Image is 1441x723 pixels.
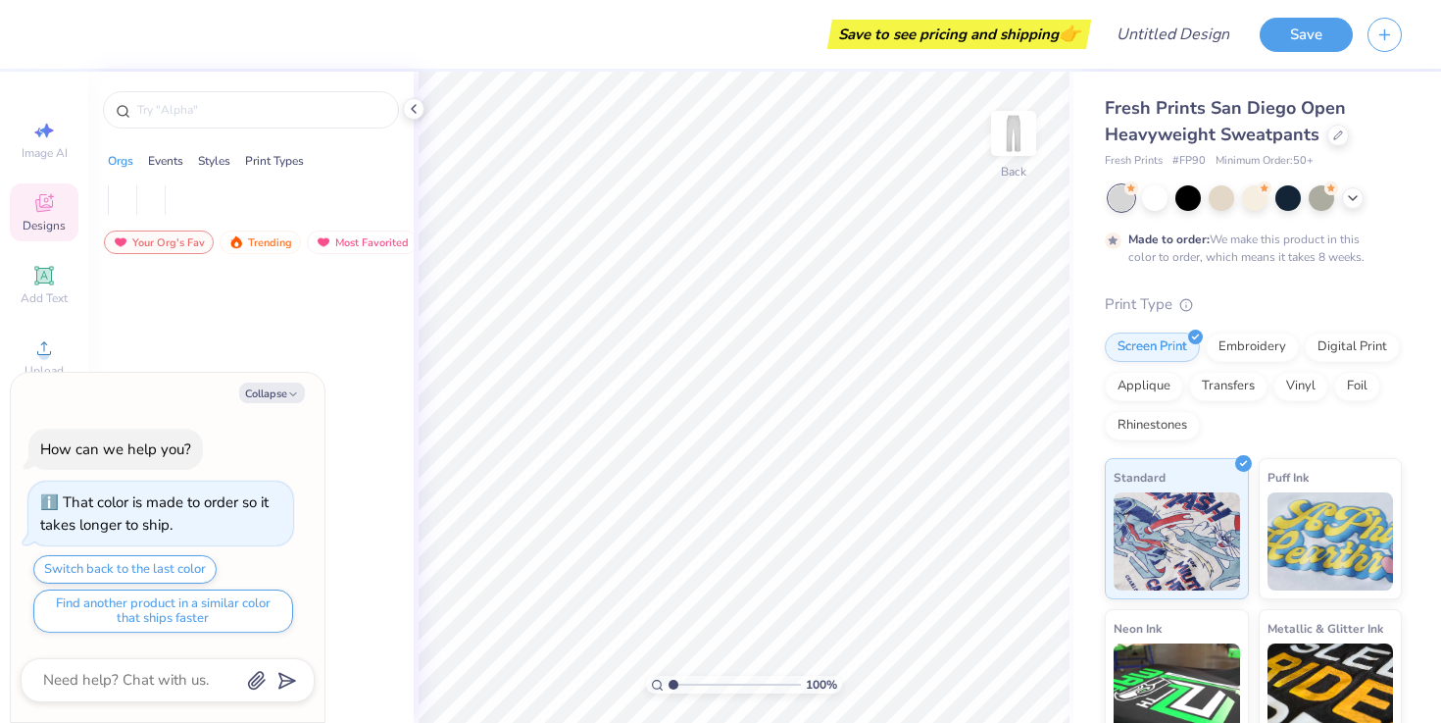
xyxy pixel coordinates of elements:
span: Upload [25,363,64,379]
button: Switch back to the last color [33,555,217,584]
div: Embroidery [1206,333,1299,362]
img: Puff Ink [1267,492,1394,591]
input: Untitled Design [1101,15,1245,54]
span: Metallic & Glitter Ink [1267,618,1383,639]
div: Events [148,152,183,170]
span: Puff Ink [1267,467,1309,488]
button: Find another product in a similar color that ships faster [33,590,293,633]
div: Digital Print [1305,333,1400,362]
img: most_fav.gif [316,235,331,249]
img: trending.gif [228,235,244,249]
div: Rhinestones [1105,411,1200,440]
div: Transfers [1189,372,1267,401]
span: Neon Ink [1114,618,1162,639]
div: That color is made to order so it takes longer to ship. [40,492,269,535]
div: Print Types [245,152,304,170]
span: Standard [1114,467,1166,488]
span: 100 % [806,676,837,694]
div: Trending [220,231,301,254]
span: Fresh Prints San Diego Open Heavyweight Sweatpants [1105,96,1346,146]
span: 👉 [1059,22,1080,45]
img: Back [994,114,1033,153]
strong: Made to order: [1128,232,1210,247]
button: Save [1260,18,1353,52]
div: Print Type [1105,293,1402,316]
img: most_fav.gif [113,235,128,249]
span: Minimum Order: 50 + [1216,153,1314,170]
span: Designs [23,218,66,233]
input: Try "Alpha" [135,100,386,120]
div: Save to see pricing and shipping [832,20,1086,49]
span: Add Text [21,290,68,306]
div: Orgs [108,152,133,170]
div: Your Org's Fav [104,231,214,254]
div: Applique [1105,372,1183,401]
button: Collapse [239,383,305,403]
span: # FP90 [1172,153,1206,170]
div: We make this product in this color to order, which means it takes 8 weeks. [1128,231,1369,266]
div: Vinyl [1273,372,1328,401]
div: How can we help you? [40,439,191,459]
div: Screen Print [1105,333,1200,362]
div: Foil [1334,372,1380,401]
span: Fresh Prints [1105,153,1163,170]
div: Styles [198,152,230,170]
img: Standard [1114,492,1240,591]
div: Back [1001,163,1026,181]
span: Image AI [22,145,68,161]
div: Most Favorited [307,231,418,254]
